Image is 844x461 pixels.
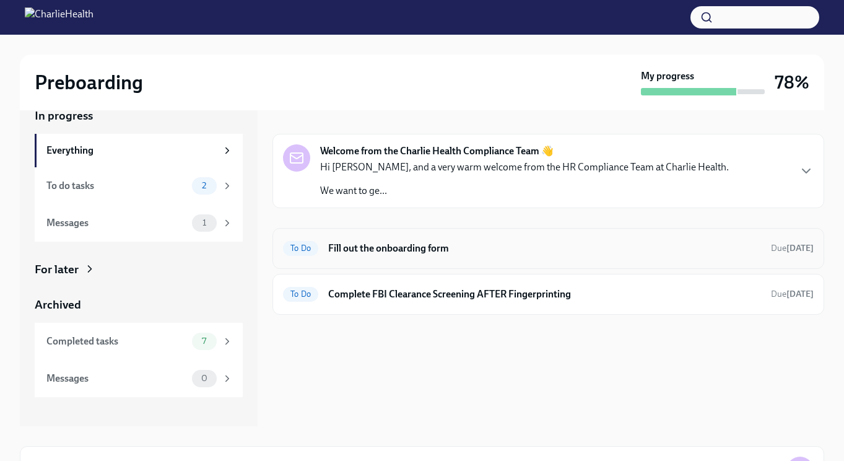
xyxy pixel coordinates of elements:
[46,335,187,348] div: Completed tasks
[35,297,243,313] a: Archived
[771,243,814,253] span: Due
[35,360,243,397] a: Messages0
[786,243,814,253] strong: [DATE]
[194,374,215,383] span: 0
[771,288,814,300] span: October 9th, 2025 06:00
[771,289,814,299] span: Due
[194,336,214,346] span: 7
[283,244,318,253] span: To Do
[771,242,814,254] span: October 2nd, 2025 06:00
[272,108,331,124] div: In progress
[46,372,187,385] div: Messages
[320,144,554,158] strong: Welcome from the Charlie Health Compliance Team 👋
[320,184,729,198] p: We want to ge...
[35,204,243,242] a: Messages1
[46,179,187,193] div: To do tasks
[35,261,243,278] a: For later
[775,71,809,94] h3: 78%
[35,108,243,124] a: In progress
[46,144,217,157] div: Everything
[46,216,187,230] div: Messages
[35,261,79,278] div: For later
[641,69,694,83] strong: My progress
[194,181,214,190] span: 2
[25,7,94,27] img: CharlieHealth
[786,289,814,299] strong: [DATE]
[35,134,243,167] a: Everything
[283,289,318,299] span: To Do
[283,239,814,258] a: To DoFill out the onboarding formDue[DATE]
[35,167,243,204] a: To do tasks2
[328,242,761,255] h6: Fill out the onboarding form
[35,323,243,360] a: Completed tasks7
[320,160,729,174] p: Hi [PERSON_NAME], and a very warm welcome from the HR Compliance Team at Charlie Health.
[195,218,214,227] span: 1
[283,284,814,304] a: To DoComplete FBI Clearance Screening AFTER FingerprintingDue[DATE]
[328,288,761,301] h6: Complete FBI Clearance Screening AFTER Fingerprinting
[35,70,143,95] h2: Preboarding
